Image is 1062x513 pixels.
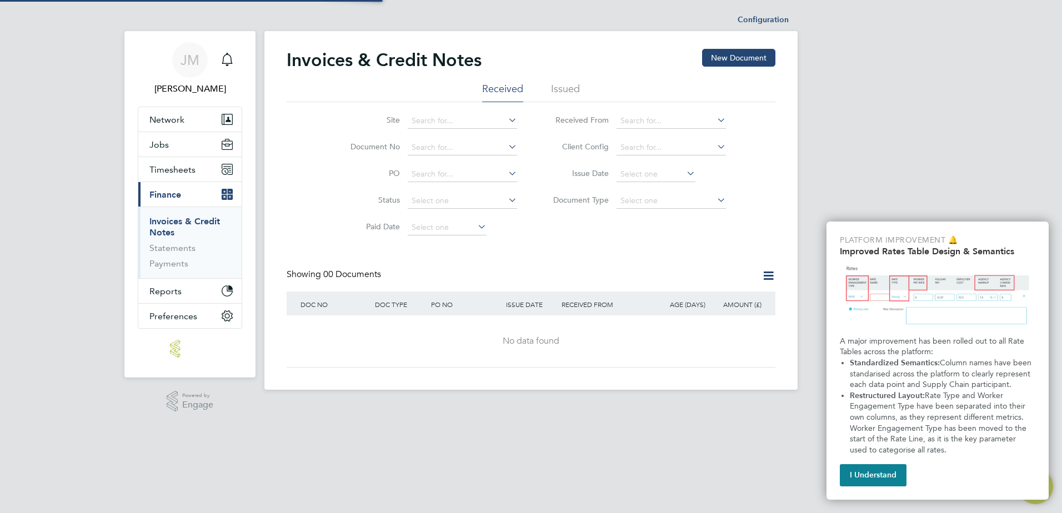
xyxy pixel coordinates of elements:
div: RECEIVED FROM [559,291,652,317]
label: Issue Date [545,168,609,178]
input: Search for... [408,113,517,129]
label: Site [336,115,400,125]
strong: Standardized Semantics: [850,358,940,368]
span: Finance [149,189,181,200]
li: Issued [551,82,580,102]
a: Go to account details [138,42,242,95]
span: JM [181,53,199,67]
div: DOC TYPE [372,291,428,317]
div: Showing [287,269,383,280]
div: PO NO [428,291,503,317]
p: Platform Improvement 🔔 [840,235,1035,246]
input: Search for... [408,140,517,155]
nav: Main navigation [124,31,256,378]
div: ISSUE DATE [503,291,559,317]
label: PO [336,168,400,178]
span: 00 Documents [323,269,381,280]
a: Go to home page [138,340,242,358]
div: Improved Rate Table Semantics [826,222,1049,500]
div: DOC NO [298,291,372,317]
div: AMOUNT (£) [708,291,764,317]
img: Updated Rates Table Design & Semantics [840,261,1035,331]
label: Paid Date [336,222,400,232]
span: Engage [182,400,213,410]
input: Select one [408,193,517,209]
strong: Restructured Layout: [850,391,925,400]
label: Client Config [545,142,609,152]
span: Rate Type and Worker Engagement Type have been separated into their own columns, as they represen... [850,391,1029,455]
a: Invoices & Credit Notes [149,216,220,238]
div: AGE (DAYS) [652,291,708,317]
label: Received From [545,115,609,125]
span: Network [149,114,184,125]
h2: Invoices & Credit Notes [287,49,482,71]
input: Select one [617,167,695,182]
p: A major improvement has been rolled out to all Rate Tables across the platform: [840,336,1035,358]
a: Statements [149,243,196,253]
span: Powered by [182,391,213,400]
div: No data found [298,335,764,347]
button: I Understand [840,464,906,486]
h2: Improved Rates Table Design & Semantics [840,246,1035,256]
input: Select one [408,220,487,235]
span: Preferences [149,311,197,321]
span: Reports [149,286,182,296]
span: Timesheets [149,164,196,175]
input: Select one [617,193,726,209]
input: Search for... [617,113,726,129]
input: Search for... [408,167,517,182]
span: Jobs [149,139,169,150]
label: Document No [336,142,400,152]
a: Payments [149,258,188,269]
label: Status [336,195,400,205]
input: Search for... [617,140,726,155]
label: Document Type [545,195,609,205]
li: Configuration [738,9,789,31]
button: New Document [702,49,775,67]
img: lloydrecruitment-logo-retina.png [170,340,210,358]
li: Received [482,82,523,102]
span: Column names have been standarised across the platform to clearly represent each data point and S... [850,358,1034,389]
span: Julie Miles [138,82,242,95]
